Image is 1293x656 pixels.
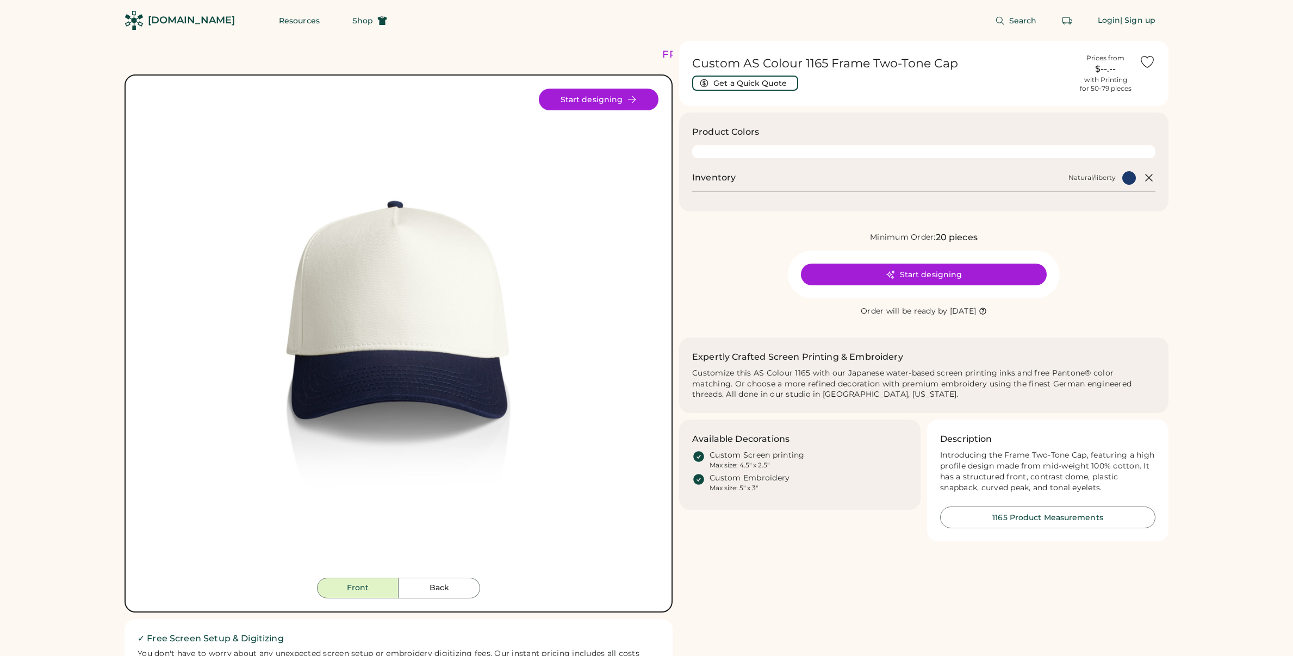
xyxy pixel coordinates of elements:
[692,351,903,364] h2: Expertly Crafted Screen Printing & Embroidery
[154,89,643,578] div: 1165 Style Image
[940,507,1155,528] button: 1165 Product Measurements
[352,17,373,24] span: Shop
[936,231,978,244] div: 20 pieces
[710,473,790,484] div: Custom Embroidery
[692,171,736,184] h2: Inventory
[266,10,333,32] button: Resources
[861,306,948,317] div: Order will be ready by
[1078,63,1133,76] div: $--.--
[692,76,798,91] button: Get a Quick Quote
[1080,76,1132,93] div: with Printing for 50-79 pieces
[662,47,756,62] div: FREE SHIPPING
[399,578,480,598] button: Back
[1009,17,1037,24] span: Search
[692,433,790,446] h3: Available Decorations
[1120,15,1155,26] div: | Sign up
[1086,54,1124,63] div: Prices from
[125,11,144,30] img: Rendered Logo - Screens
[710,484,758,492] div: Max size: 5" x 3"
[148,14,235,27] div: [DOMAIN_NAME]
[692,126,759,139] h3: Product Colors
[710,450,805,461] div: Custom Screen printing
[950,306,977,317] div: [DATE]
[710,461,769,470] div: Max size: 4.5" x 2.5"
[539,89,658,110] button: Start designing
[982,10,1050,32] button: Search
[692,368,1155,401] div: Customize this AS Colour 1165 with our Japanese water-based screen printing inks and free Pantone...
[801,264,1047,285] button: Start designing
[692,56,1072,71] h1: Custom AS Colour 1165 Frame Two-Tone Cap
[870,232,936,243] div: Minimum Order:
[339,10,400,32] button: Shop
[138,632,660,645] h2: ✓ Free Screen Setup & Digitizing
[940,433,992,446] h3: Description
[154,89,643,578] img: 1165 - Natural/liberty Front Image
[317,578,399,598] button: Front
[940,450,1155,493] div: Introducing the Frame Two-Tone Cap, featuring a high profile design made from mid-weight 100% cot...
[1056,10,1078,32] button: Retrieve an order
[1068,173,1116,182] div: Natural/liberty
[1098,15,1121,26] div: Login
